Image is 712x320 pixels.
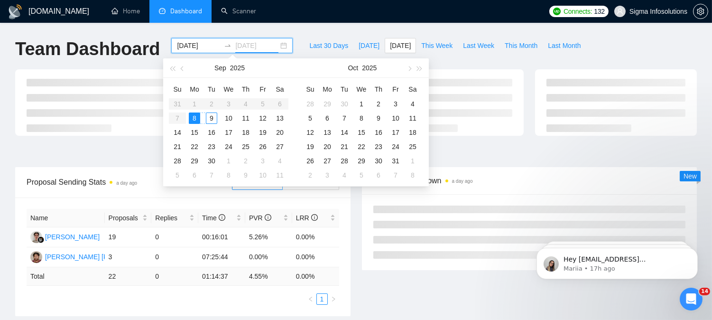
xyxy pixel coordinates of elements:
[151,227,198,247] td: 0
[694,8,708,15] span: setting
[373,141,384,152] div: 23
[245,267,292,286] td: 4.55 %
[203,154,220,168] td: 2025-09-30
[221,7,256,15] a: searchScanner
[169,125,186,140] td: 2025-09-14
[553,8,561,15] img: upwork-logo.png
[564,6,592,17] span: Connects:
[311,214,318,221] span: info-circle
[305,293,316,305] li: Previous Page
[172,155,183,167] div: 28
[274,127,286,138] div: 20
[15,38,160,60] h1: Team Dashboard
[105,227,152,247] td: 19
[331,296,336,302] span: right
[336,111,353,125] td: 2025-10-07
[224,42,231,49] span: swap-right
[203,82,220,97] th: Tu
[407,98,418,110] div: 4
[254,154,271,168] td: 2025-10-03
[186,82,203,97] th: Mo
[328,293,339,305] button: right
[680,288,703,311] iframe: Intercom live chat
[373,98,384,110] div: 2
[404,168,421,182] td: 2025-11-08
[302,168,319,182] td: 2025-11-02
[353,154,370,168] td: 2025-10-29
[214,58,226,77] button: Sep
[189,155,200,167] div: 29
[322,113,333,124] div: 6
[390,98,401,110] div: 3
[245,247,292,267] td: 0.00%
[305,155,316,167] div: 26
[407,141,418,152] div: 25
[356,141,367,152] div: 22
[8,4,23,19] img: logo
[172,169,183,181] div: 5
[151,247,198,267] td: 0
[257,169,268,181] div: 10
[45,252,156,262] div: [PERSON_NAME] [PERSON_NAME]
[302,82,319,97] th: Su
[254,168,271,182] td: 2025-10-10
[30,231,42,243] img: RG
[362,58,377,77] button: 2025
[235,40,278,51] input: End date
[254,125,271,140] td: 2025-09-19
[292,227,339,247] td: 0.00%
[159,8,166,14] span: dashboard
[387,154,404,168] td: 2025-10-31
[463,40,494,51] span: Last Week
[499,38,543,53] button: This Month
[319,82,336,97] th: Mo
[237,140,254,154] td: 2025-09-25
[257,127,268,138] div: 19
[206,113,217,124] div: 9
[617,8,623,15] span: user
[220,168,237,182] td: 2025-10-08
[45,232,100,242] div: [PERSON_NAME]
[172,127,183,138] div: 14
[353,97,370,111] td: 2025-10-01
[370,97,387,111] td: 2025-10-02
[220,140,237,154] td: 2025-09-24
[220,125,237,140] td: 2025-09-17
[296,214,318,222] span: LRR
[387,97,404,111] td: 2025-10-03
[169,140,186,154] td: 2025-09-21
[223,127,234,138] div: 17
[594,6,604,17] span: 132
[27,209,105,227] th: Name
[230,58,245,77] button: 2025
[177,40,220,51] input: Start date
[353,38,385,53] button: [DATE]
[305,293,316,305] button: left
[237,168,254,182] td: 2025-10-09
[421,40,453,51] span: This Week
[224,42,231,49] span: to
[206,155,217,167] div: 30
[305,113,316,124] div: 5
[189,113,200,124] div: 8
[387,82,404,97] th: Fr
[373,127,384,138] div: 16
[336,125,353,140] td: 2025-10-14
[274,141,286,152] div: 27
[203,140,220,154] td: 2025-09-23
[322,127,333,138] div: 13
[237,125,254,140] td: 2025-09-18
[309,40,348,51] span: Last 30 Days
[223,155,234,167] div: 1
[302,97,319,111] td: 2025-09-28
[305,127,316,138] div: 12
[370,125,387,140] td: 2025-10-16
[206,127,217,138] div: 16
[189,169,200,181] div: 6
[203,125,220,140] td: 2025-09-16
[385,38,416,53] button: [DATE]
[322,155,333,167] div: 27
[387,125,404,140] td: 2025-10-17
[203,111,220,125] td: 2025-09-09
